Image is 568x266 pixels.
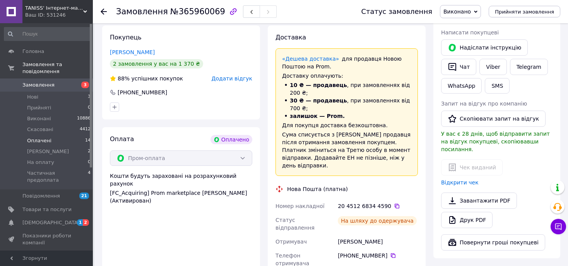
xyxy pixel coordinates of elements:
[441,193,517,209] a: Завантажити PDF
[290,113,345,119] span: залишок — Prom.
[338,202,418,210] div: 20 4512 6834 4590
[25,5,83,12] span: TANISS' Інтернет-магазин
[116,7,168,16] span: Замовлення
[110,172,252,205] div: Кошти будуть зараховані на розрахунковий рахунок
[88,104,91,111] span: 0
[282,131,411,169] div: Сума списується з [PERSON_NAME] продавця після отримання замовлення покупцем. Платник зміниться н...
[290,82,347,88] span: 10 ₴ — продавець
[22,61,93,75] span: Замовлення та повідомлення
[4,27,91,41] input: Пошук
[27,94,38,101] span: Нові
[110,189,252,205] div: [FC_Acquiring] Prom marketplace [PERSON_NAME] (Активирован)
[282,121,411,129] div: Для покупця доставка безкоштовна.
[485,78,510,94] button: SMS
[275,34,306,41] span: Доставка
[441,59,476,75] button: Чат
[101,8,107,15] div: Повернутися назад
[110,59,203,68] div: 2 замовлення у вас на 1 370 ₴
[441,101,527,107] span: Запит на відгук про компанію
[110,75,183,82] div: успішних покупок
[336,235,419,249] div: [PERSON_NAME]
[118,75,130,82] span: 88%
[489,6,560,17] button: Прийняти замовлення
[441,78,482,94] a: WhatsApp
[83,219,89,226] span: 2
[443,9,471,15] span: Виконано
[170,7,225,16] span: №365960069
[79,193,89,199] span: 21
[27,137,51,144] span: Оплачені
[88,170,91,184] span: 4
[338,216,417,225] div: На шляху до одержувача
[441,39,528,56] button: Надіслати інструкцію
[22,193,60,199] span: Повідомлення
[27,170,88,184] span: Частичная предоплата
[25,12,93,19] div: Ваш ID: 531246
[441,234,545,251] button: Повернути гроші покупцеві
[275,239,307,245] span: Отримувач
[81,82,89,88] span: 3
[441,212,493,228] a: Друк PDF
[27,159,54,166] span: На оплату
[110,135,134,143] span: Оплата
[22,232,72,246] span: Показники роботи компанії
[282,55,411,70] div: для продавця Новою Поштою на Prom.
[275,217,315,231] span: Статус відправлення
[212,75,252,82] span: Додати відгук
[441,29,499,36] span: Написати покупцеві
[441,131,550,152] span: У вас є 28 днів, щоб відправити запит на відгук покупцеві, скопіювавши посилання.
[27,126,53,133] span: Скасовані
[27,148,69,155] span: [PERSON_NAME]
[361,8,432,15] div: Статус замовлення
[282,97,411,112] li: , при замовленнях від 700 ₴;
[77,115,91,122] span: 10886
[551,219,566,234] button: Чат з покупцем
[282,81,411,97] li: , при замовленнях від 200 ₴;
[22,82,55,89] span: Замовлення
[441,111,546,127] button: Скопіювати запит на відгук
[338,252,418,259] div: [PHONE_NUMBER]
[22,206,72,213] span: Товари та послуги
[88,94,91,101] span: 3
[27,104,51,111] span: Прийняті
[285,185,350,193] div: Нова Пошта (платна)
[88,148,91,155] span: 2
[27,115,51,122] span: Виконані
[210,135,252,144] div: Оплачено
[282,56,339,62] a: «Дешева доставка»
[110,34,142,41] span: Покупець
[22,219,80,226] span: [DEMOGRAPHIC_DATA]
[22,48,44,55] span: Головна
[80,126,91,133] span: 4412
[88,159,91,166] span: 0
[441,179,479,186] a: Відкрити чек
[275,203,325,209] span: Номер накладної
[290,97,347,104] span: 30 ₴ — продавець
[510,59,548,75] a: Telegram
[495,9,554,15] span: Прийняти замовлення
[77,219,83,226] span: 1
[479,59,506,75] a: Viber
[85,137,91,144] span: 14
[282,72,411,80] div: Доставку оплачують:
[117,89,168,96] div: [PHONE_NUMBER]
[110,49,155,55] a: [PERSON_NAME]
